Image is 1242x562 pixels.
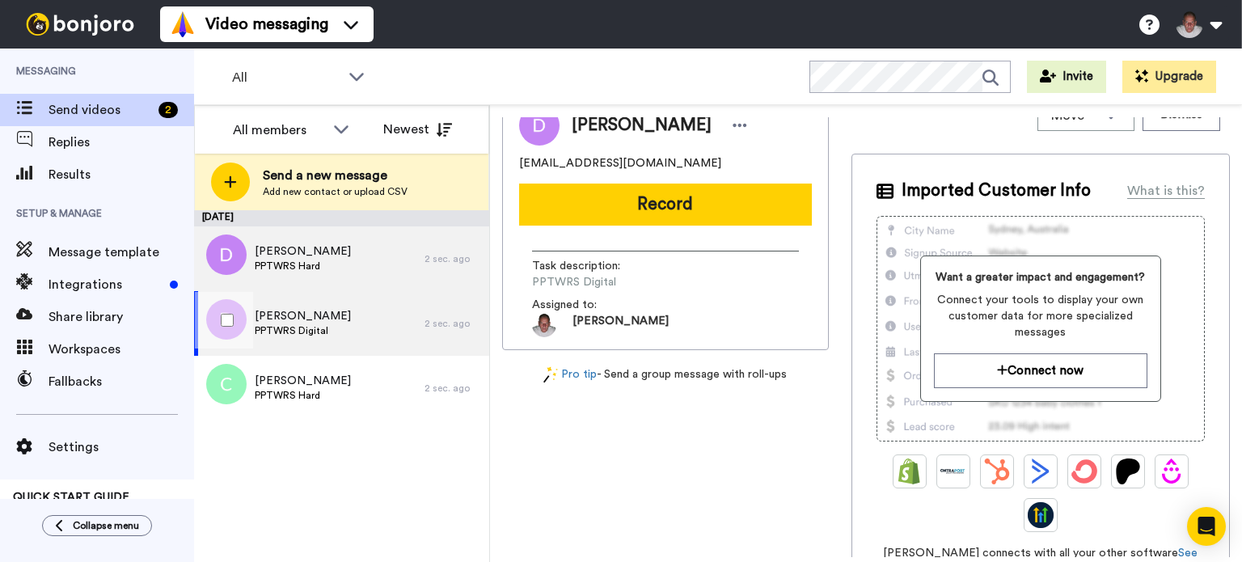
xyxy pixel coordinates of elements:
span: QUICK START GUIDE [13,492,129,503]
img: Image of Daniel [519,105,560,146]
div: What is this? [1127,181,1205,201]
div: 2 sec. ago [425,252,481,265]
button: Upgrade [1122,61,1216,93]
span: [PERSON_NAME] [572,113,712,137]
span: [PERSON_NAME] [255,373,351,389]
a: Pro tip [543,366,597,383]
span: Results [49,165,194,184]
img: Drip [1159,458,1185,484]
span: All [232,68,340,87]
span: Connect your tools to display your own customer data for more specialized messages [934,292,1147,340]
span: PPTWRS Digital [532,274,686,290]
span: Video messaging [205,13,328,36]
img: d.png [206,235,247,275]
img: Hubspot [984,458,1010,484]
span: Integrations [49,275,163,294]
span: [PERSON_NAME] [255,243,351,260]
button: Invite [1027,61,1106,93]
img: magic-wand.svg [543,366,558,383]
span: PPTWRS Digital [255,324,351,337]
span: Task description : [532,258,645,274]
span: Message template [49,243,194,262]
span: Imported Customer Info [902,179,1091,203]
img: bj-logo-header-white.svg [19,13,141,36]
span: Share library [49,307,194,327]
button: Connect now [934,353,1147,388]
img: Patreon [1115,458,1141,484]
div: 2 sec. ago [425,382,481,395]
div: Open Intercom Messenger [1187,507,1226,546]
img: vm-color.svg [170,11,196,37]
button: Newest [371,113,464,146]
span: [PERSON_NAME] [255,308,351,324]
img: Shopify [897,458,923,484]
img: AOh14GhbZcjM3AvH8LEoBPnm_PHJsQc5uvY9jVNfVF_EfQ=s96-c [532,313,556,337]
span: PPTWRS Hard [255,260,351,273]
span: Assigned to: [532,297,645,313]
span: Send a new message [263,166,408,185]
div: 2 [158,102,178,118]
span: Workspaces [49,340,194,359]
div: [DATE] [194,210,489,226]
span: PPTWRS Hard [255,389,351,402]
img: Ontraport [940,458,966,484]
span: [PERSON_NAME] [572,313,669,337]
span: Add new contact or upload CSV [263,185,408,198]
span: Settings [49,437,194,457]
img: GoHighLevel [1028,502,1054,528]
span: [EMAIL_ADDRESS][DOMAIN_NAME] [519,155,721,171]
span: Collapse menu [73,519,139,532]
div: All members [233,120,325,140]
img: c.png [206,364,247,404]
img: ConvertKit [1071,458,1097,484]
span: Want a greater impact and engagement? [934,269,1147,285]
span: Fallbacks [49,372,194,391]
span: Replies [49,133,194,152]
div: - Send a group message with roll-ups [502,366,829,383]
img: ActiveCampaign [1028,458,1054,484]
button: Record [519,184,812,226]
button: Collapse menu [42,515,152,536]
span: Send videos [49,100,152,120]
div: 2 sec. ago [425,317,481,330]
